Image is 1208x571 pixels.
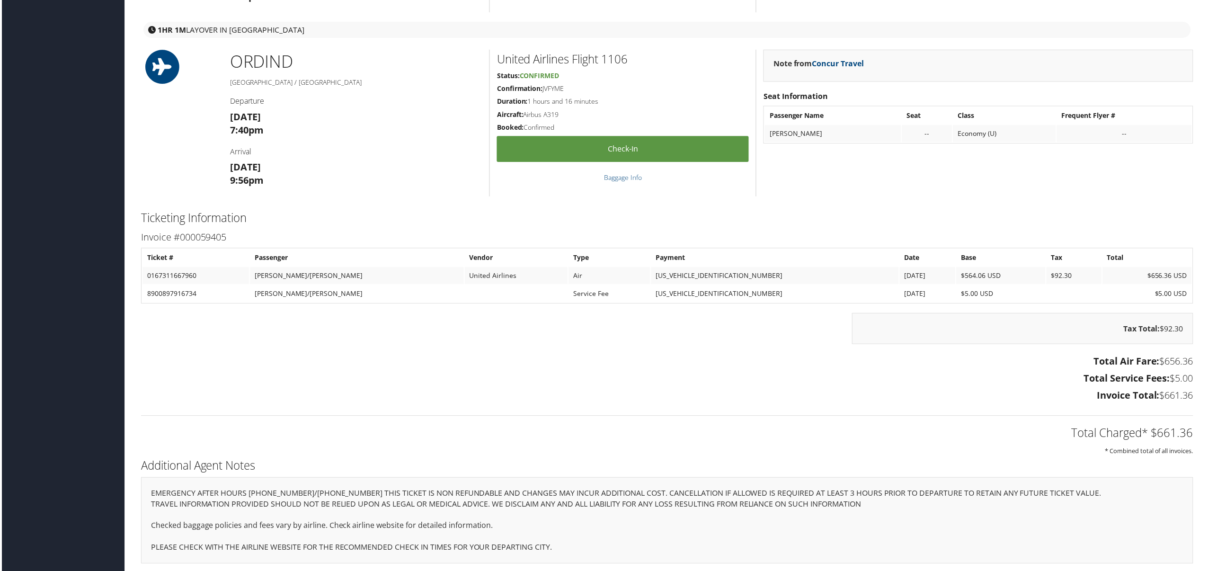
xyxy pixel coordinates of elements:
strong: Seat Information [764,91,829,102]
p: Checked baggage policies and fees vary by airline. Check airline website for detailed information. [150,521,1185,534]
strong: Invoice Total: [1099,390,1162,403]
strong: [DATE] [229,111,260,124]
strong: 1HR 1M [156,25,185,35]
strong: Aircraft: [497,110,523,119]
h2: Total Charged* $661.36 [140,426,1195,442]
strong: Status: [497,71,519,80]
td: $5.00 USD [958,286,1047,303]
h5: Confirmed [497,123,749,133]
th: Ticket # [141,250,248,267]
th: Type [568,250,650,267]
strong: Confirmation: [497,84,542,93]
strong: Duration: [497,97,527,106]
td: [US_VEHICLE_IDENTIFICATION_NUMBER] [651,268,899,285]
h5: 1 hours and 16 minutes [497,97,749,107]
strong: 9:56pm [229,174,263,187]
div: $92.30 [853,314,1195,345]
td: [US_VEHICLE_IDENTIFICATION_NUMBER] [651,286,899,303]
th: Passenger Name [765,107,902,125]
strong: 7:40pm [229,124,263,137]
h5: Airbus A319 [497,110,749,120]
span: Confirmed [519,71,559,80]
td: Air [568,268,650,285]
h3: $656.36 [140,356,1195,369]
th: Class [954,107,1057,125]
td: United Airlines [464,268,568,285]
td: [PERSON_NAME]/[PERSON_NAME] [249,268,463,285]
h2: Additional Agent Notes [140,459,1195,475]
p: PLEASE CHECK WITH THE AIRLINE WEBSITE FOR THE RECOMMENDED CHECK IN TIMES FOR YOUR DEPARTING CITY. [150,543,1185,555]
div: -- [1063,130,1189,138]
td: 8900897916734 [141,286,248,303]
h4: Arrival [229,147,482,157]
th: Vendor [464,250,568,267]
td: $5.00 USD [1104,286,1194,303]
th: Seat [903,107,954,125]
h5: JVFYME [497,84,749,94]
strong: Booked: [497,123,524,132]
td: Service Fee [568,286,650,303]
a: Baggage Info [604,173,642,182]
strong: Total Service Fees: [1085,373,1172,386]
h3: $5.00 [140,373,1195,386]
th: Payment [651,250,899,267]
div: layover in [GEOGRAPHIC_DATA] [142,22,1193,38]
h5: [GEOGRAPHIC_DATA] / [GEOGRAPHIC_DATA] [229,78,482,87]
th: Date [901,250,957,267]
h1: ORD IND [229,50,482,73]
strong: Tax Total: [1125,324,1162,335]
strong: Note from [774,58,865,69]
td: 0167311667960 [141,268,248,285]
strong: Total Air Fare: [1095,356,1162,369]
h3: Invoice #000059405 [140,232,1195,245]
td: [DATE] [901,286,957,303]
strong: [DATE] [229,161,260,174]
div: EMERGENCY AFTER HOURS [PHONE_NUMBER]/[PHONE_NUMBER] THIS TICKET IS NON REFUNDABLE AND CHANGES MAY... [140,479,1195,565]
h2: United Airlines Flight 1106 [497,51,749,67]
h2: Ticketing Information [140,210,1195,226]
a: Check-in [497,136,749,162]
td: $656.36 USD [1104,268,1194,285]
h3: $661.36 [140,390,1195,403]
td: [DATE] [901,268,957,285]
h4: Departure [229,96,482,107]
p: TRAVEL INFORMATION PROVIDED SHOULD NOT BE RELIED UPON AS LEGAL OR MEDICAL ADVICE. WE DISCLAIM ANY... [150,500,1185,512]
td: $92.30 [1048,268,1103,285]
th: Tax [1048,250,1103,267]
th: Total [1104,250,1194,267]
td: $564.06 USD [958,268,1047,285]
a: Concur Travel [813,58,865,69]
td: Economy (U) [954,125,1057,143]
td: [PERSON_NAME] [765,125,902,143]
th: Passenger [249,250,463,267]
td: [PERSON_NAME]/[PERSON_NAME] [249,286,463,303]
th: Frequent Flyer # [1058,107,1194,125]
div: -- [908,130,949,138]
small: * Combined total of all invoices. [1107,448,1195,456]
th: Base [958,250,1047,267]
